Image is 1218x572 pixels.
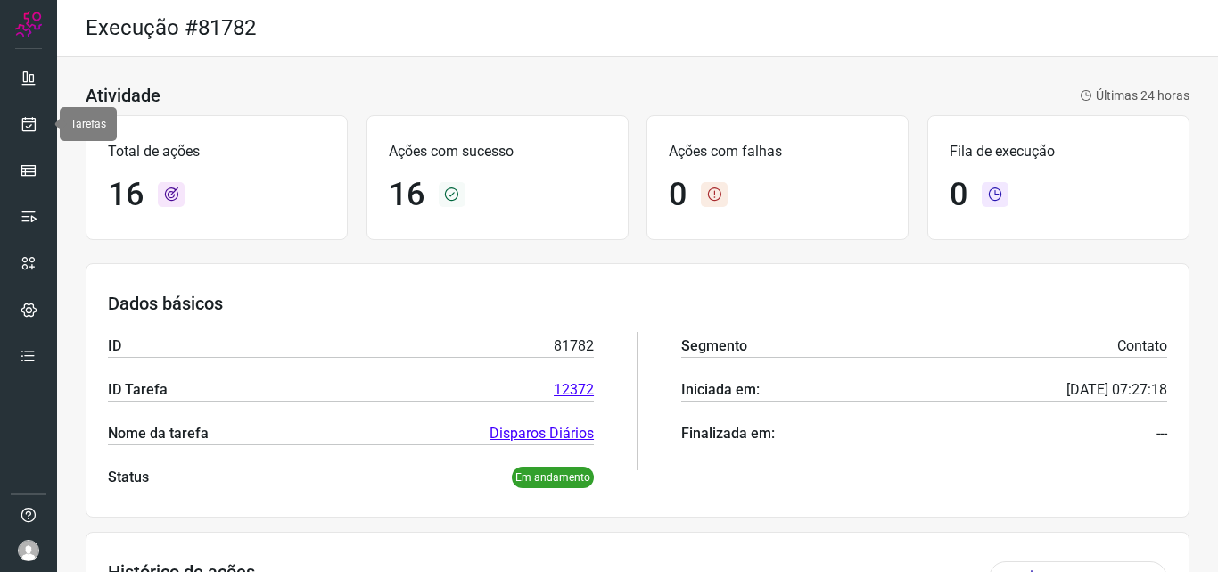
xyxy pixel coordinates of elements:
[681,379,760,401] p: Iniciada em:
[108,176,144,214] h1: 16
[86,85,160,106] h3: Atividade
[554,379,594,401] a: 12372
[108,141,325,162] p: Total de ações
[490,423,594,444] a: Disparos Diários
[108,379,168,401] p: ID Tarefa
[950,141,1167,162] p: Fila de execução
[669,176,687,214] h1: 0
[86,15,256,41] h2: Execução #81782
[18,540,39,561] img: avatar-user-boy.jpg
[1080,87,1189,105] p: Últimas 24 horas
[1117,336,1167,357] p: Contato
[950,176,967,214] h1: 0
[389,141,606,162] p: Ações com sucesso
[108,293,1167,314] h3: Dados básicos
[512,467,594,488] p: Em andamento
[389,176,424,214] h1: 16
[108,336,121,357] p: ID
[70,118,106,130] span: Tarefas
[681,336,747,357] p: Segmento
[1156,423,1167,444] p: ---
[108,423,209,444] p: Nome da tarefa
[554,336,594,357] p: 81782
[15,11,42,37] img: Logo
[669,141,886,162] p: Ações com falhas
[1066,379,1167,401] p: [DATE] 07:27:18
[681,423,775,444] p: Finalizada em:
[108,467,149,488] p: Status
